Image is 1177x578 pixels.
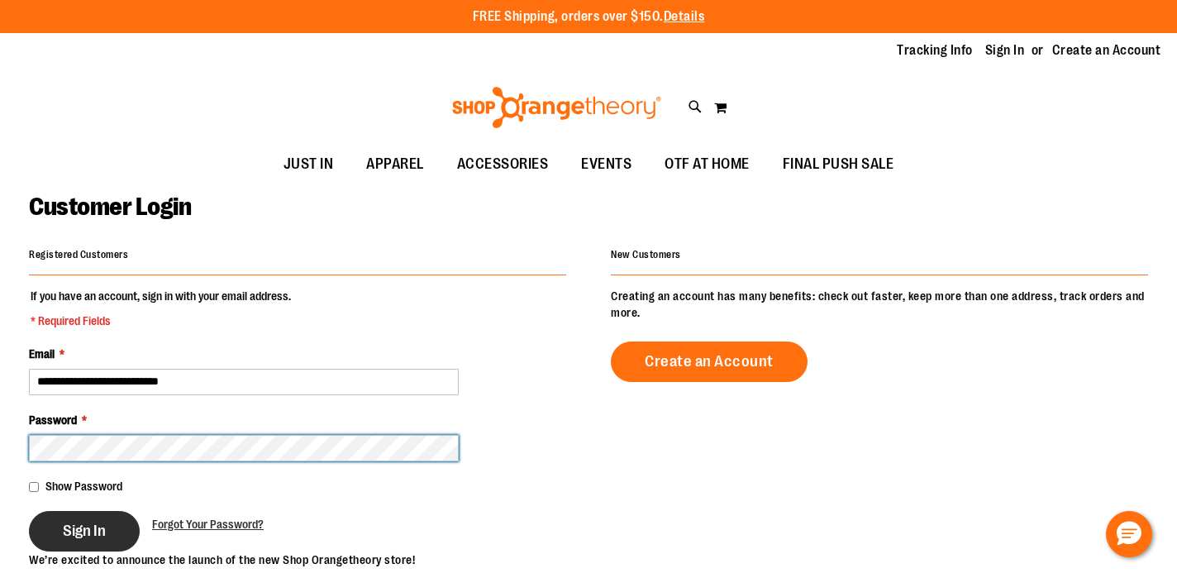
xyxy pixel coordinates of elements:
[366,146,424,183] span: APPAREL
[29,413,77,427] span: Password
[473,7,705,26] p: FREE Shipping, orders over $150.
[1106,511,1152,557] button: Hello, have a question? Let’s chat.
[648,146,766,184] a: OTF AT HOME
[897,41,973,60] a: Tracking Info
[441,146,565,184] a: ACCESSORIES
[664,9,705,24] a: Details
[29,347,55,361] span: Email
[581,146,631,183] span: EVENTS
[611,342,808,382] a: Create an Account
[267,146,350,184] a: JUST IN
[985,41,1025,60] a: Sign In
[29,511,140,552] button: Sign In
[29,249,128,260] strong: Registered Customers
[565,146,648,184] a: EVENTS
[29,193,191,221] span: Customer Login
[1052,41,1161,60] a: Create an Account
[63,522,106,540] span: Sign In
[284,146,334,183] span: JUST IN
[766,146,911,184] a: FINAL PUSH SALE
[665,146,750,183] span: OTF AT HOME
[611,288,1148,321] p: Creating an account has many benefits: check out faster, keep more than one address, track orders...
[645,352,774,370] span: Create an Account
[457,146,549,183] span: ACCESSORIES
[45,480,122,493] span: Show Password
[450,87,664,128] img: Shop Orangetheory
[152,516,264,533] a: Forgot Your Password?
[350,146,441,184] a: APPAREL
[29,288,293,329] legend: If you have an account, sign in with your email address.
[31,313,291,329] span: * Required Fields
[783,146,894,183] span: FINAL PUSH SALE
[152,518,264,531] span: Forgot Your Password?
[29,552,588,568] p: We’re excited to announce the launch of the new Shop Orangetheory store!
[611,249,681,260] strong: New Customers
